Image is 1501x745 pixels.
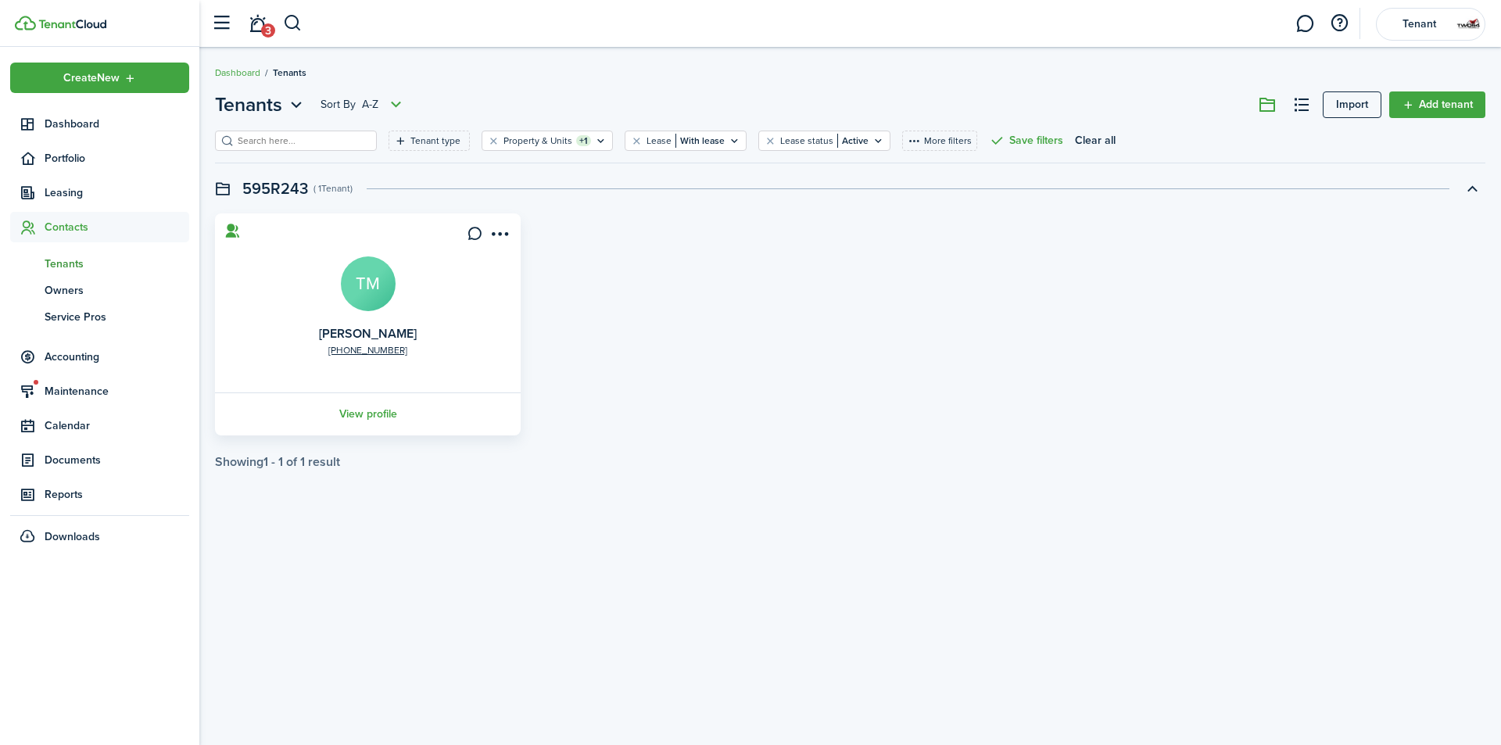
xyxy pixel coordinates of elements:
[206,9,236,38] button: Open sidebar
[215,91,282,119] span: Tenants
[45,282,189,299] span: Owners
[45,256,189,272] span: Tenants
[902,131,977,151] button: More filters
[10,109,189,139] a: Dashboard
[38,20,106,29] img: TenantCloud
[989,131,1063,151] button: Save filters
[63,73,120,84] span: Create New
[261,23,275,38] span: 3
[486,226,511,247] button: Open menu
[758,131,890,151] filter-tag: Open filter
[576,135,591,146] filter-tag-counter: +1
[45,116,189,132] span: Dashboard
[647,134,672,148] filter-tag-label: Lease
[10,250,189,277] a: Tenants
[1388,19,1450,30] span: Tenant
[313,181,353,195] swimlane-subtitle: ( 1 Tenant )
[503,134,572,148] filter-tag-label: Property & Units
[45,349,189,365] span: Accounting
[45,417,189,434] span: Calendar
[283,10,303,37] button: Search
[45,150,189,167] span: Portfolio
[341,256,396,311] a: TM
[389,131,470,151] filter-tag: Open filter
[321,95,406,114] button: Open menu
[10,303,189,330] a: Service Pros
[328,343,407,357] a: [PHONE_NUMBER]
[273,66,306,80] span: Tenants
[215,213,1485,469] tenant-list-swimlane-item: Toggle accordion
[1290,4,1320,44] a: Messaging
[1389,91,1485,118] a: Add tenant
[45,184,189,201] span: Leasing
[362,97,378,113] span: A-Z
[15,16,36,30] img: TenantCloud
[1323,91,1381,118] a: Import
[242,177,308,200] swimlane-title: 595R243
[410,134,460,148] filter-tag-label: Tenant type
[780,134,833,148] filter-tag-label: Lease status
[45,219,189,235] span: Contacts
[45,309,189,325] span: Service Pros
[321,95,406,114] button: Sort byA-Z
[837,134,869,148] filter-tag-value: Active
[625,131,747,151] filter-tag: Open filter
[630,134,643,147] button: Clear filter
[10,63,189,93] button: Open menu
[215,455,340,469] div: Showing result
[10,277,189,303] a: Owners
[242,4,272,44] a: Notifications
[234,134,371,149] input: Search here...
[1075,131,1116,151] button: Clear all
[675,134,725,148] filter-tag-value: With lease
[263,453,305,471] pagination-page-total: 1 - 1 of 1
[319,324,417,342] a: [PERSON_NAME]
[45,486,189,503] span: Reports
[482,131,613,151] filter-tag: Open filter
[215,91,306,119] button: Tenants
[1456,12,1481,37] img: Tenant
[45,452,189,468] span: Documents
[1459,175,1485,202] button: Toggle accordion
[1326,10,1352,37] button: Open resource center
[10,479,189,510] a: Reports
[764,134,777,147] button: Clear filter
[321,97,362,113] span: Sort by
[45,528,100,545] span: Downloads
[215,91,306,119] button: Open menu
[215,66,260,80] a: Dashboard
[45,383,189,399] span: Maintenance
[487,134,500,147] button: Clear filter
[213,392,523,435] a: View profile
